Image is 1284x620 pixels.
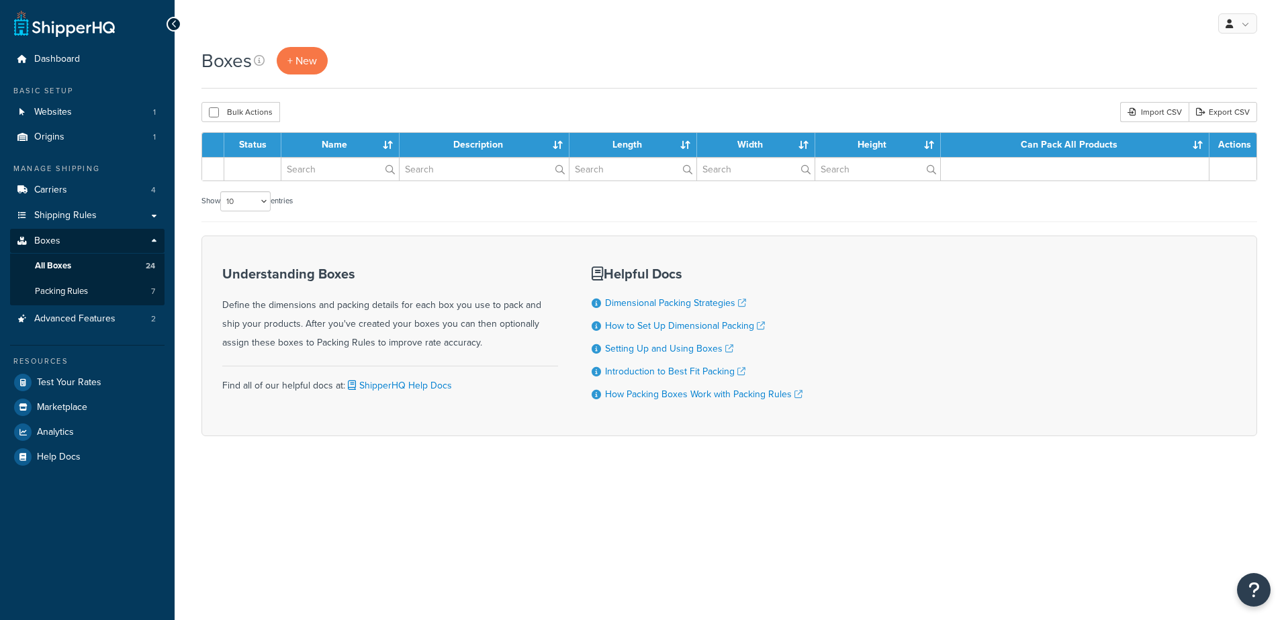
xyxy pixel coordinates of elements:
[10,229,165,254] a: Boxes
[1237,573,1271,607] button: Open Resource Center
[222,266,558,352] div: Define the dimensions and packing details for each box you use to pack and ship your products. Af...
[34,236,60,247] span: Boxes
[34,210,97,221] span: Shipping Rules
[222,266,558,281] h3: Understanding Boxes
[201,102,280,122] button: Bulk Actions
[605,364,745,378] a: Introduction to Best Fit Packing
[1189,102,1257,122] a: Export CSV
[400,158,569,180] input: Search
[34,185,67,196] span: Carriers
[37,377,101,389] span: Test Your Rates
[605,296,746,310] a: Dimensional Packing Strategies
[10,307,165,331] li: Advanced Features
[10,100,165,125] li: Websites
[10,254,165,278] a: All Boxes 24
[14,10,115,37] a: ShipperHQ Home
[153,132,156,143] span: 1
[400,133,569,157] th: Description
[146,260,155,272] span: 24
[277,47,328,74] a: + New
[10,395,165,419] a: Marketplace
[605,319,765,333] a: How to Set Up Dimensional Packing
[697,133,815,157] th: Width
[10,100,165,125] a: Websites 1
[35,260,71,272] span: All Boxes
[287,53,317,68] span: + New
[224,133,281,157] th: Status
[10,356,165,367] div: Resources
[10,47,165,72] a: Dashboard
[10,85,165,97] div: Basic Setup
[151,313,156,325] span: 2
[10,307,165,331] a: Advanced Features 2
[941,133,1209,157] th: Can Pack All Products
[10,370,165,395] a: Test Your Rates
[34,107,72,118] span: Websites
[220,191,271,211] select: Showentries
[34,54,80,65] span: Dashboard
[605,387,802,401] a: How Packing Boxes Work with Packing Rules
[201,191,293,211] label: Show entries
[569,133,697,157] th: Length
[37,427,74,438] span: Analytics
[281,133,400,157] th: Name
[569,158,696,180] input: Search
[1209,133,1256,157] th: Actions
[37,402,87,413] span: Marketplace
[10,178,165,203] li: Carriers
[151,185,156,196] span: 4
[201,48,252,74] h1: Boxes
[10,279,165,304] li: Packing Rules
[35,286,88,297] span: Packing Rules
[697,158,815,180] input: Search
[10,445,165,469] a: Help Docs
[345,378,452,393] a: ShipperHQ Help Docs
[10,279,165,304] a: Packing Rules 7
[10,178,165,203] a: Carriers 4
[815,133,941,157] th: Height
[10,125,165,150] a: Origins 1
[281,158,399,180] input: Search
[10,203,165,228] a: Shipping Rules
[37,452,81,463] span: Help Docs
[34,132,64,143] span: Origins
[34,313,116,325] span: Advanced Features
[10,229,165,305] li: Boxes
[1120,102,1189,122] div: Import CSV
[151,286,155,297] span: 7
[605,342,733,356] a: Setting Up and Using Boxes
[10,163,165,174] div: Manage Shipping
[592,266,802,281] h3: Helpful Docs
[10,254,165,278] li: All Boxes
[153,107,156,118] span: 1
[10,420,165,444] a: Analytics
[222,366,558,395] div: Find all of our helpful docs at:
[815,158,940,180] input: Search
[10,125,165,150] li: Origins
